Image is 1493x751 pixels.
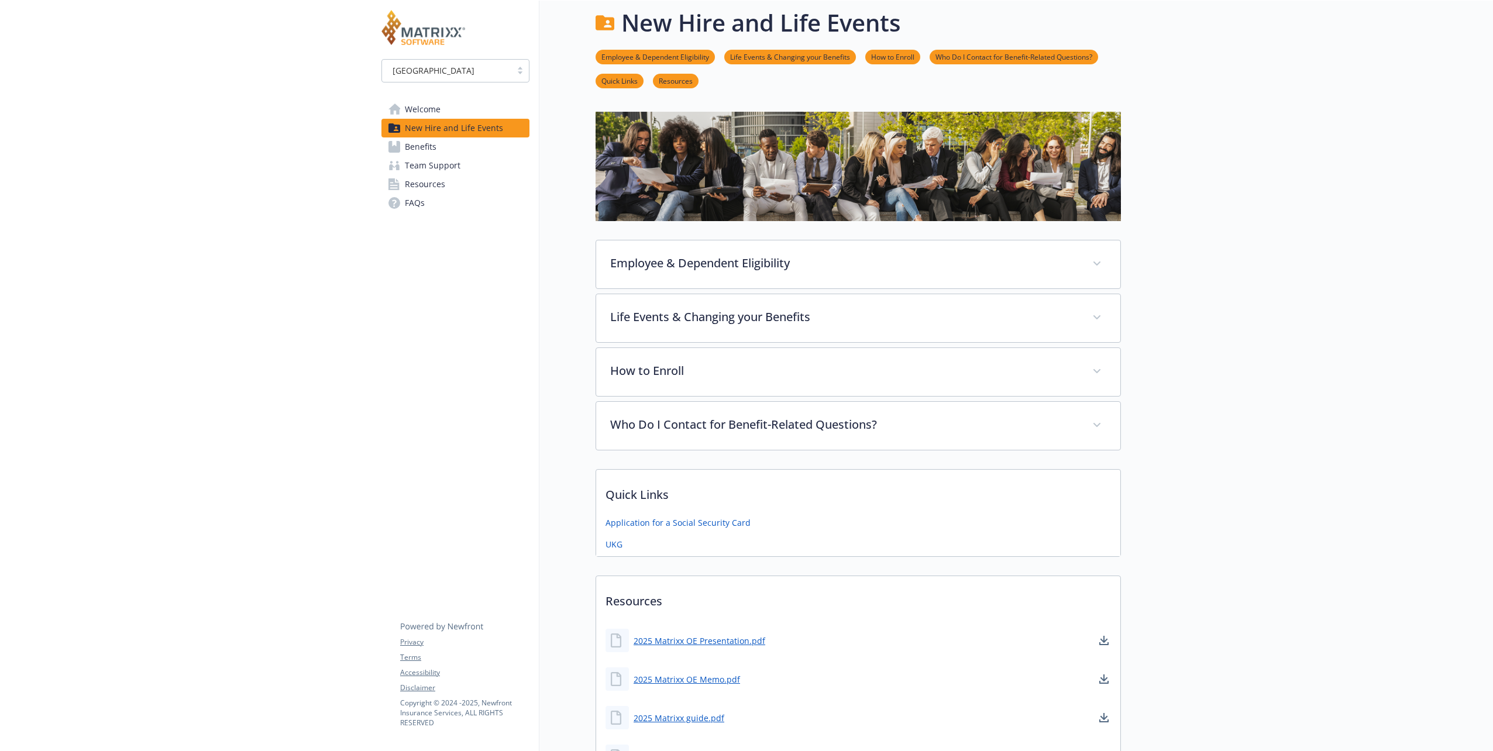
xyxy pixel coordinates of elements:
[393,64,474,77] span: [GEOGRAPHIC_DATA]
[634,712,724,724] a: 2025 Matrixx guide.pdf
[653,75,699,86] a: Resources
[381,194,529,212] a: FAQs
[381,156,529,175] a: Team Support
[606,516,751,529] a: Application for a Social Security Card
[381,175,529,194] a: Resources
[1097,711,1111,725] a: download document
[596,51,715,62] a: Employee & Dependent Eligibility
[1097,672,1111,686] a: download document
[381,137,529,156] a: Benefits
[381,119,529,137] a: New Hire and Life Events
[405,175,445,194] span: Resources
[724,51,856,62] a: Life Events & Changing your Benefits
[596,112,1121,221] img: new hire page banner
[865,51,920,62] a: How to Enroll
[1097,633,1111,647] a: download document
[381,100,529,119] a: Welcome
[400,683,529,693] a: Disclaimer
[610,254,1078,272] p: Employee & Dependent Eligibility
[596,576,1120,619] p: Resources
[405,137,436,156] span: Benefits
[400,637,529,647] a: Privacy
[634,635,765,647] a: 2025 Matrixx OE Presentation.pdf
[405,156,460,175] span: Team Support
[596,402,1120,450] div: Who Do I Contact for Benefit-Related Questions?
[596,470,1120,513] p: Quick Links
[596,294,1120,342] div: Life Events & Changing your Benefits
[606,538,622,550] a: UKG
[400,652,529,663] a: Terms
[596,240,1120,288] div: Employee & Dependent Eligibility
[621,5,900,40] h1: New Hire and Life Events
[405,194,425,212] span: FAQs
[400,698,529,728] p: Copyright © 2024 - 2025 , Newfront Insurance Services, ALL RIGHTS RESERVED
[634,673,740,685] a: 2025 Matrixx OE Memo.pdf
[596,348,1120,396] div: How to Enroll
[610,416,1078,433] p: Who Do I Contact for Benefit-Related Questions?
[388,64,505,77] span: [GEOGRAPHIC_DATA]
[405,100,441,119] span: Welcome
[610,362,1078,380] p: How to Enroll
[400,667,529,678] a: Accessibility
[930,51,1098,62] a: Who Do I Contact for Benefit-Related Questions?
[610,308,1078,326] p: Life Events & Changing your Benefits
[596,75,644,86] a: Quick Links
[405,119,503,137] span: New Hire and Life Events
